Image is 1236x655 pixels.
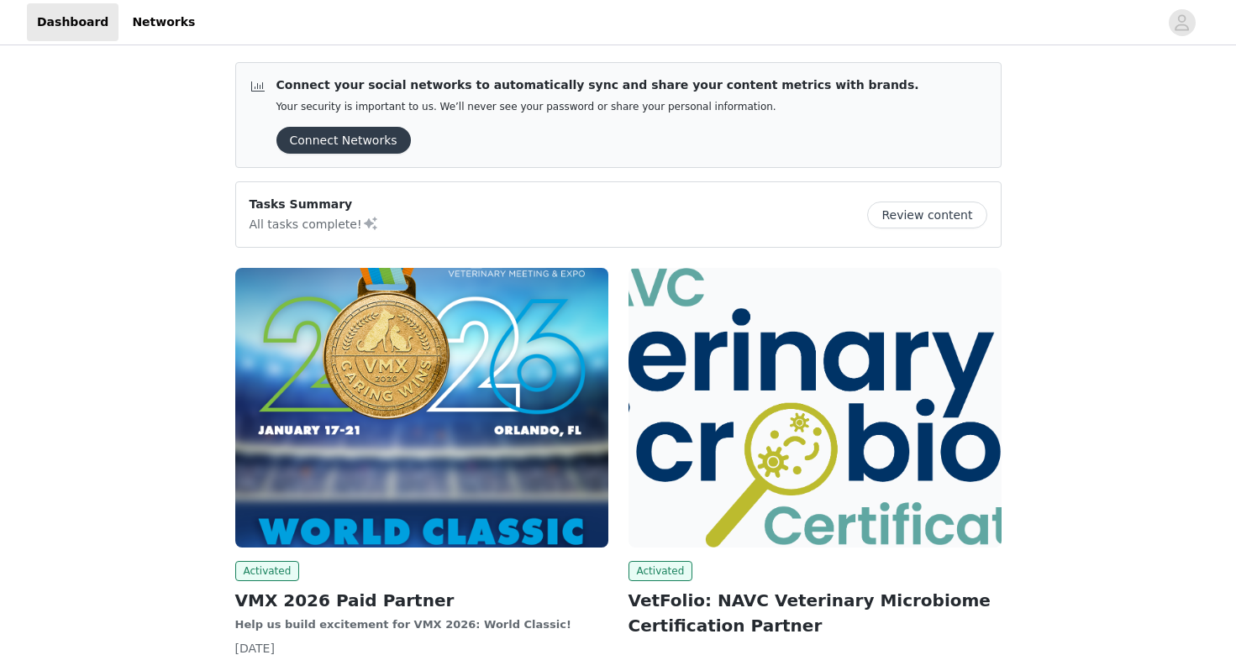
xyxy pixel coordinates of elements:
[235,642,275,655] span: [DATE]
[629,268,1002,548] img: North American Veterinary Community (NAVC)
[235,618,571,631] strong: Help us build excitement for VMX 2026: World Classic!
[250,196,379,213] p: Tasks Summary
[1174,9,1190,36] div: avatar
[629,588,1002,638] h2: VetFolio: NAVC Veterinary Microbiome Certification Partner
[27,3,118,41] a: Dashboard
[276,101,919,113] p: Your security is important to us. We’ll never see your password or share your personal information.
[235,561,300,581] span: Activated
[235,268,608,548] img: North American Veterinary Community (NAVC)
[867,202,986,228] button: Review content
[235,588,608,613] h2: VMX 2026 Paid Partner
[629,561,693,581] span: Activated
[276,76,919,94] p: Connect your social networks to automatically sync and share your content metrics with brands.
[122,3,205,41] a: Networks
[250,213,379,233] p: All tasks complete!
[276,127,411,154] button: Connect Networks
